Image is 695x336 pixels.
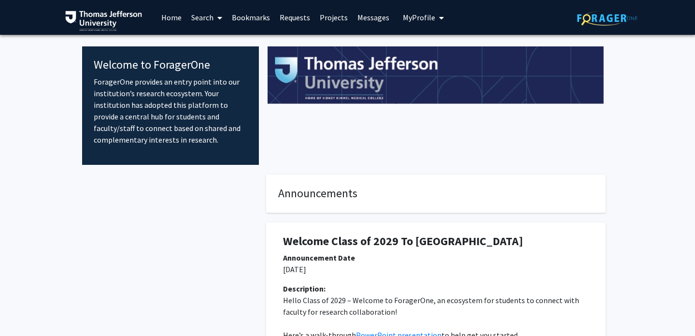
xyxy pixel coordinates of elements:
img: ForagerOne Logo [577,11,638,26]
p: Hello Class of 2029 – Welcome to ForagerOne, an ecosystem for students to connect with faculty fo... [283,294,589,318]
a: Bookmarks [227,0,275,34]
h1: Welcome Class of 2029 To [GEOGRAPHIC_DATA] [283,234,589,248]
div: Announcement Date [283,252,589,263]
iframe: Chat [7,292,41,329]
h4: Announcements [278,187,594,201]
a: Search [186,0,227,34]
a: Messages [353,0,394,34]
span: My Profile [403,13,435,22]
p: [DATE] [283,263,589,275]
img: Cover Image [268,46,604,104]
a: Home [156,0,186,34]
h4: Welcome to ForagerOne [94,58,248,72]
p: ForagerOne provides an entry point into our institution’s research ecosystem. Your institution ha... [94,76,248,146]
a: Projects [315,0,353,34]
div: Description: [283,283,589,294]
a: Requests [275,0,315,34]
img: Thomas Jefferson University Logo [65,11,142,31]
